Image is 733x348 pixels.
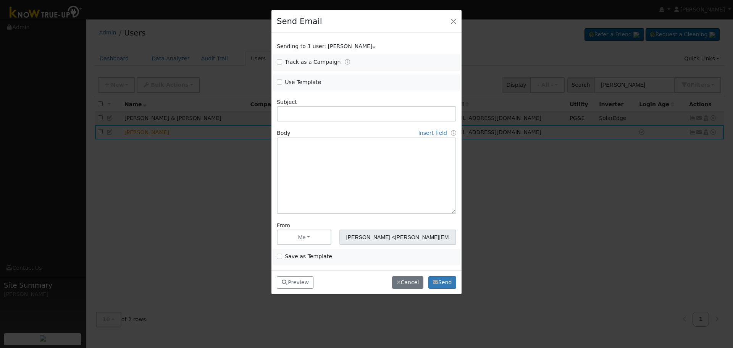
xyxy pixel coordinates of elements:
[277,254,282,259] input: Save as Template
[451,130,456,136] a: Fields
[285,78,321,86] label: Use Template
[277,79,282,85] input: Use Template
[273,42,460,50] div: Show users
[277,129,291,137] label: Body
[277,276,313,289] button: Preview
[285,253,332,261] label: Save as Template
[285,58,341,66] label: Track as a Campaign
[345,59,350,65] a: Tracking Campaigns
[277,15,322,28] h4: Send Email
[277,222,290,230] label: From
[418,130,447,136] a: Insert field
[277,230,331,245] button: Me
[392,276,423,289] button: Cancel
[277,98,297,106] label: Subject
[277,59,282,65] input: Track as a Campaign
[428,276,456,289] button: Send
